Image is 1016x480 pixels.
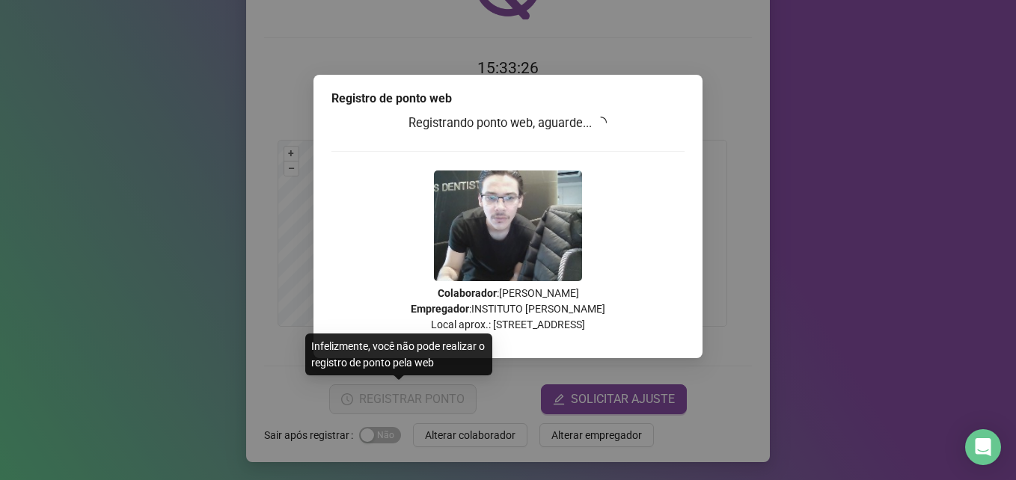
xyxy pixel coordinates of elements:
[411,303,469,315] strong: Empregador
[331,90,685,108] div: Registro de ponto web
[305,333,492,375] div: Infelizmente, você não pode realizar o registro de ponto pela web
[593,114,610,131] span: loading
[331,114,685,133] h3: Registrando ponto web, aguarde...
[434,170,582,281] img: 9k=
[331,286,685,333] p: : [PERSON_NAME] : INSTITUTO [PERSON_NAME] Local aprox.: [STREET_ADDRESS]
[965,429,1001,465] div: Open Intercom Messenger
[438,287,497,299] strong: Colaborador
